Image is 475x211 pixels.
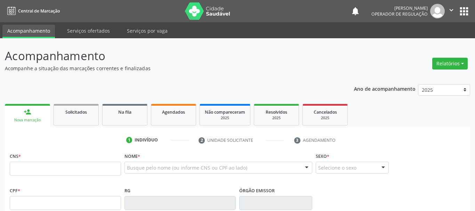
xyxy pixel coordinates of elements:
[124,151,140,162] label: Nome
[354,84,416,93] p: Ano de acompanhamento
[371,5,428,11] div: [PERSON_NAME]
[5,65,331,72] p: Acompanhe a situação das marcações correntes e finalizadas
[18,8,60,14] span: Central de Marcação
[318,164,356,171] span: Selecione o sexo
[371,11,428,17] span: Operador de regulação
[314,109,337,115] span: Cancelados
[122,25,172,37] a: Serviços por vaga
[445,4,458,18] button: 
[430,4,445,18] img: img
[10,117,45,123] div: Nova marcação
[162,109,185,115] span: Agendados
[2,25,55,38] a: Acompanhamento
[24,108,31,116] div: person_add
[62,25,115,37] a: Serviços ofertados
[124,185,130,196] label: RG
[5,47,331,65] p: Acompanhamento
[65,109,87,115] span: Solicitados
[458,5,470,17] button: apps
[135,137,158,143] div: Indivíduo
[205,115,245,121] div: 2025
[308,115,343,121] div: 2025
[448,6,455,14] i: 
[205,109,245,115] span: Não compareceram
[127,164,247,171] span: Busque pelo nome (ou informe CNS ou CPF ao lado)
[432,58,468,70] button: Relatórios
[126,137,132,143] div: 1
[266,109,287,115] span: Resolvidos
[10,151,21,162] label: CNS
[118,109,131,115] span: Na fila
[351,6,360,16] button: notifications
[259,115,294,121] div: 2025
[5,5,60,17] a: Central de Marcação
[239,185,275,196] label: Órgão emissor
[316,151,329,162] label: Sexo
